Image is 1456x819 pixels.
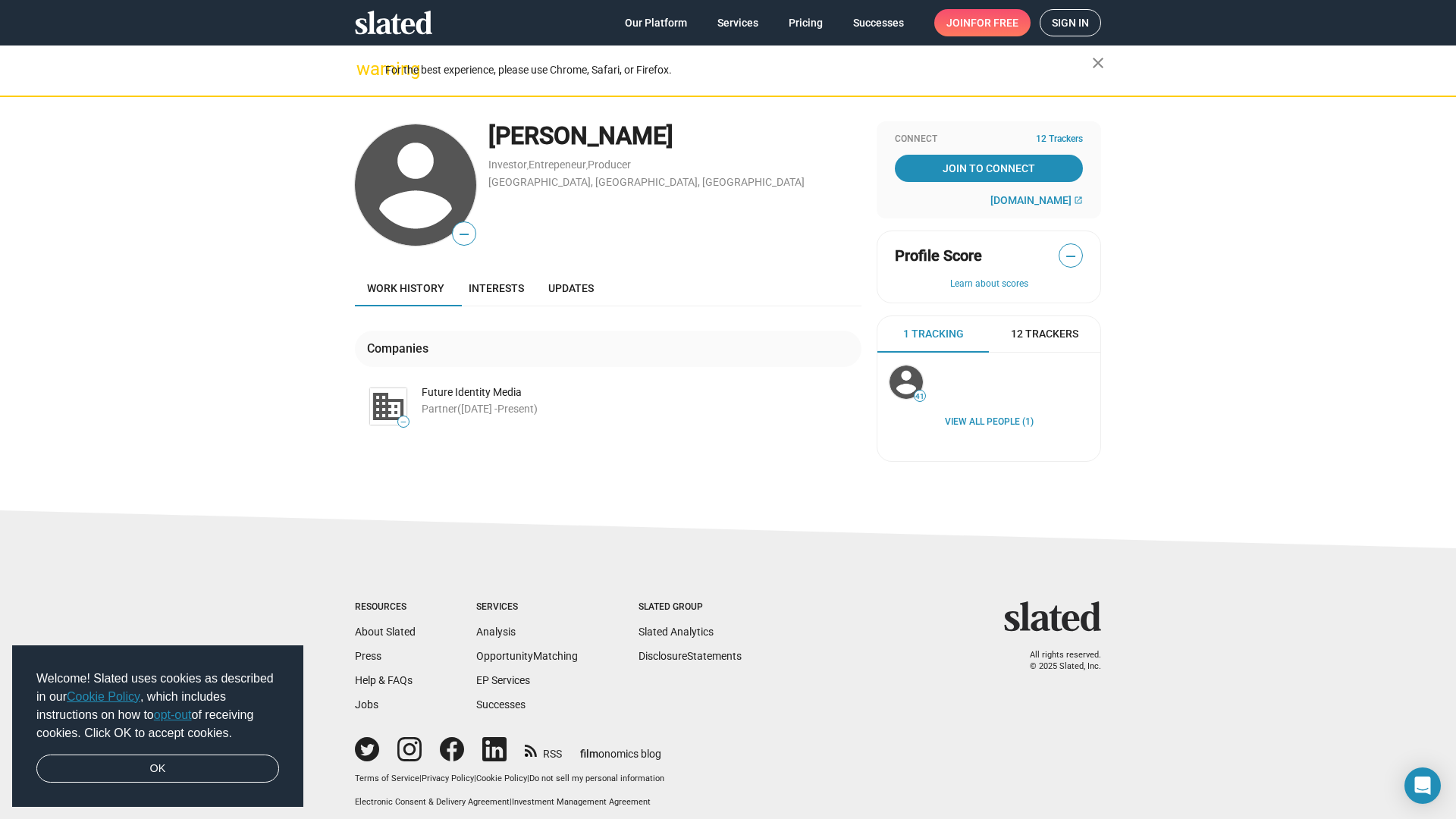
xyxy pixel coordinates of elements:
span: Successes [853,9,904,36]
div: Resources [355,601,416,613]
span: for free [971,9,1018,36]
a: [GEOGRAPHIC_DATA], [GEOGRAPHIC_DATA], [GEOGRAPHIC_DATA] [488,176,805,188]
span: 41 [915,392,925,401]
a: Privacy Policy [422,773,474,783]
a: Work history [355,270,457,306]
a: About Slated [355,626,416,638]
button: Learn about scores [895,278,1083,290]
a: Updates [536,270,606,306]
a: Join To Connect [895,155,1083,182]
span: — [398,418,409,426]
span: | [510,797,512,807]
span: Pricing [789,9,823,36]
a: RSS [525,738,562,761]
span: 12 Trackers [1036,133,1083,146]
span: | [419,773,422,783]
span: film [580,748,598,760]
div: Connect [895,133,1083,146]
span: 12 Trackers [1011,327,1078,341]
span: Our Platform [625,9,687,36]
span: Work history [367,282,444,294]
a: OpportunityMatching [476,650,578,662]
a: [DOMAIN_NAME] [990,194,1083,206]
span: , [527,162,529,170]
div: Services [476,601,578,613]
div: cookieconsent [12,645,303,808]
mat-icon: warning [356,60,375,78]
a: Jobs [355,698,378,711]
a: Press [355,650,381,662]
span: , [586,162,588,170]
span: | [527,773,529,783]
a: Entrepeneur [529,158,586,171]
a: Sign in [1040,9,1101,36]
span: — [1059,246,1082,266]
a: Joinfor free [934,9,1031,36]
span: Join To Connect [898,155,1080,182]
mat-icon: close [1089,54,1107,72]
span: Welcome! Slated uses cookies as described in our , which includes instructions on how to of recei... [36,670,279,742]
a: Successes [476,698,526,711]
span: 1 Tracking [903,327,964,341]
span: Partner [422,403,457,415]
span: Services [717,9,758,36]
a: Successes [841,9,916,36]
a: Pricing [777,9,835,36]
a: Investment Management Agreement [512,797,651,807]
div: [PERSON_NAME] [488,120,861,152]
span: | [474,773,476,783]
div: Future Identity Media [422,385,861,400]
button: Do not sell my personal information [529,773,664,785]
div: Open Intercom Messenger [1404,767,1441,804]
p: All rights reserved. © 2025 Slated, Inc. [1014,650,1101,672]
a: Slated Analytics [639,626,714,638]
a: Interests [457,270,536,306]
span: Present [497,403,534,415]
span: Join [946,9,1018,36]
a: Electronic Consent & Delivery Agreement [355,797,510,807]
span: Profile Score [895,246,982,266]
a: dismiss cookie message [36,755,279,783]
a: Terms of Service [355,773,419,783]
a: Cookie Policy [476,773,527,783]
div: Companies [367,340,435,356]
a: opt-out [154,708,192,721]
a: DisclosureStatements [639,650,742,662]
span: Updates [548,282,594,294]
span: Sign in [1052,10,1089,36]
a: View all People (1) [945,416,1034,428]
a: Analysis [476,626,516,638]
a: Our Platform [613,9,699,36]
div: Slated Group [639,601,742,613]
a: Help & FAQs [355,674,413,686]
span: Interests [469,282,524,294]
span: ([DATE] - ) [457,403,538,415]
a: Cookie Policy [67,690,140,703]
span: [DOMAIN_NAME] [990,194,1072,206]
a: EP Services [476,674,530,686]
a: filmonomics blog [580,735,661,761]
a: Investor [488,158,527,171]
span: — [453,224,475,244]
a: Producer [588,158,631,171]
mat-icon: open_in_new [1074,196,1083,205]
div: For the best experience, please use Chrome, Safari, or Firefox. [385,60,1092,80]
a: Services [705,9,770,36]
